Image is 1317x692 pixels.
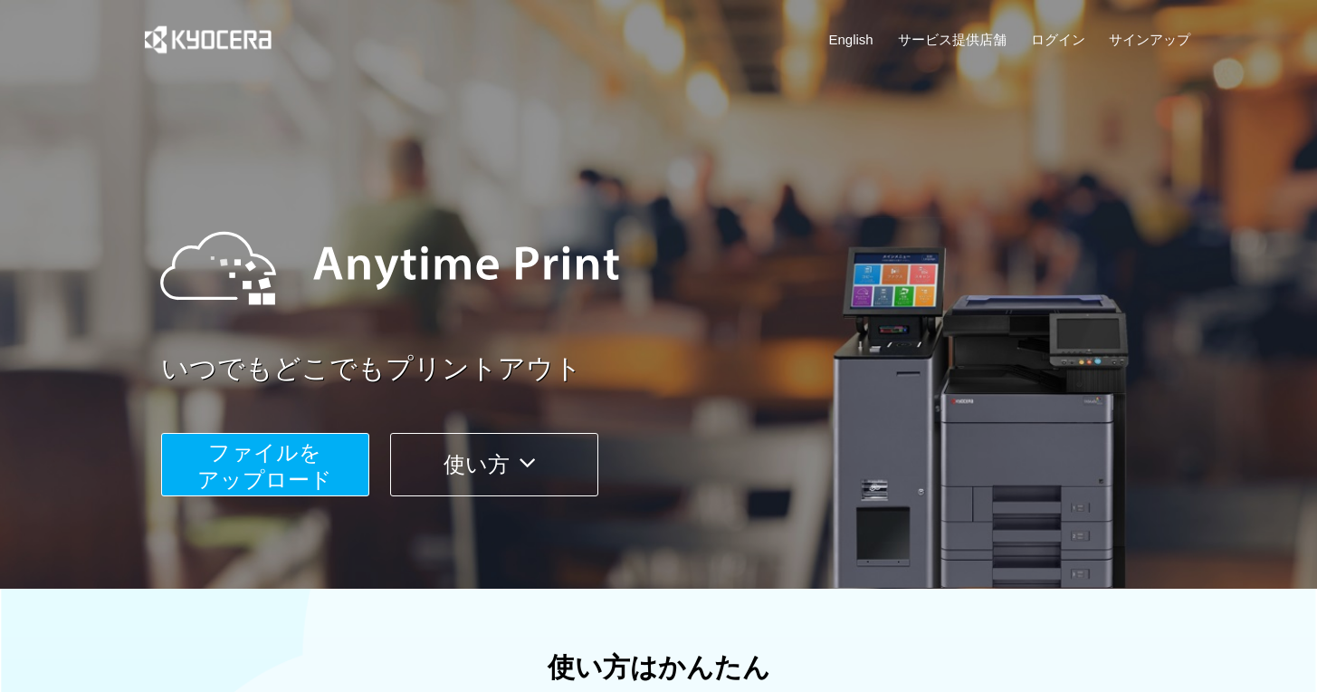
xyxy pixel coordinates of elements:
a: ログイン [1031,30,1085,49]
span: ファイルを ​​アップロード [197,440,332,492]
a: いつでもどこでもプリントアウト [161,350,1202,389]
button: 使い方 [390,433,598,496]
a: サービス提供店舗 [898,30,1007,49]
a: English [829,30,873,49]
button: ファイルを​​アップロード [161,433,369,496]
a: サインアップ [1109,30,1190,49]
